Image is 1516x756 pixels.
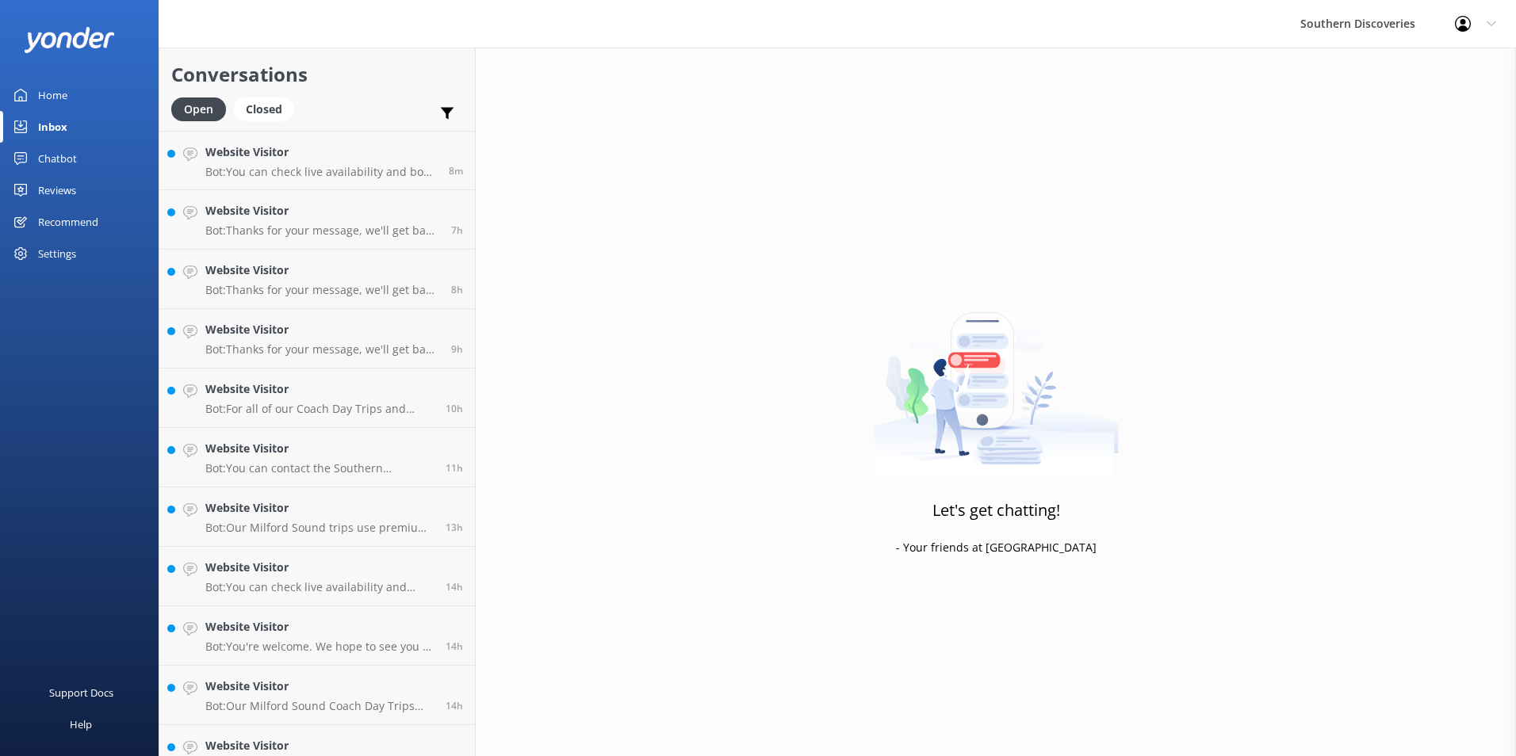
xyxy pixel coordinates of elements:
div: Help [70,708,92,740]
h4: Website Visitor [205,321,439,338]
h4: Website Visitor [205,499,434,517]
h4: Website Visitor [205,262,439,279]
div: Chatbot [38,143,77,174]
div: Closed [234,97,294,121]
span: Sep 22 2025 01:11am (UTC +12:00) Pacific/Auckland [451,223,463,237]
div: Open [171,97,226,121]
p: Bot: Thanks for your message, we'll get back to you as soon as we can. You're also welcome to kee... [205,283,439,297]
h4: Website Visitor [205,618,434,636]
p: Bot: You can check live availability and book your Milford Sound adventure on our website. If you... [205,580,434,594]
div: Recommend [38,206,98,238]
div: Home [38,79,67,111]
h4: Website Visitor [205,678,434,695]
p: - Your friends at [GEOGRAPHIC_DATA] [896,539,1097,556]
a: Website VisitorBot:You can check live availability and book your Milford Sound adventure on our w... [159,131,475,190]
h4: Website Visitor [205,380,434,398]
a: Website VisitorBot:Thanks for your message, we'll get back to you as soon as we can. You're also ... [159,190,475,250]
h4: Website Visitor [205,559,434,576]
span: Sep 21 2025 06:14pm (UTC +12:00) Pacific/Auckland [446,640,463,653]
p: Bot: Our Milford Sound trips use premium glass-roof coaches, ensuring you won't miss any stunning... [205,521,434,535]
span: Sep 21 2025 08:40pm (UTC +12:00) Pacific/Auckland [446,461,463,475]
div: Support Docs [49,677,113,708]
p: Bot: Thanks for your message, we'll get back to you as soon as we can. You're also welcome to kee... [205,342,439,357]
h3: Let's get chatting! [932,498,1060,523]
img: artwork of a man stealing a conversation from at giant smartphone [874,279,1119,477]
a: Website VisitorBot:Thanks for your message, we'll get back to you as soon as we can. You're also ... [159,250,475,309]
p: Bot: For all of our Coach Day Trips and Cruise only products, check-in is required at least 20 mi... [205,402,434,416]
span: Sep 21 2025 06:02pm (UTC +12:00) Pacific/Auckland [446,699,463,712]
p: Bot: You can contact the Southern Discoveries team by phone at [PHONE_NUMBER] within [GEOGRAPHIC_... [205,461,434,475]
p: Bot: Thanks for your message, we'll get back to you as soon as we can. You're also welcome to kee... [205,223,439,238]
p: Bot: You're welcome. We hope to see you at Southern Discoveries soon! [205,640,434,654]
h4: Website Visitor [205,202,439,220]
span: Sep 21 2025 09:54pm (UTC +12:00) Pacific/Auckland [446,402,463,415]
a: Closed [234,100,302,117]
h2: Conversations [171,59,463,90]
a: Website VisitorBot:For all of our Coach Day Trips and Cruise only products, check-in is required ... [159,368,475,428]
a: Website VisitorBot:You can check live availability and book your Milford Sound adventure on our w... [159,547,475,606]
h4: Website Visitor [205,143,437,161]
a: Website VisitorBot:Our Milford Sound trips use premium glass-roof coaches, ensuring you won't mis... [159,487,475,547]
span: Sep 21 2025 06:37pm (UTC +12:00) Pacific/Auckland [446,580,463,594]
a: Website VisitorBot:Thanks for your message, we'll get back to you as soon as we can. You're also ... [159,309,475,368]
span: Sep 22 2025 12:26am (UTC +12:00) Pacific/Auckland [451,283,463,296]
div: Settings [38,238,76,269]
p: Bot: Our Milford Sound Coach Day Trips include return transport to [GEOGRAPHIC_DATA] with selecte... [205,699,434,713]
span: Sep 21 2025 11:33pm (UTC +12:00) Pacific/Auckland [451,342,463,356]
p: Bot: You can check live availability and book your Milford Sound adventure on our website. [205,165,437,179]
div: Inbox [38,111,67,143]
a: Website VisitorBot:You can contact the Southern Discoveries team by phone at [PHONE_NUMBER] withi... [159,428,475,487]
h4: Website Visitor [205,440,434,457]
a: Website VisitorBot:You're welcome. We hope to see you at Southern Discoveries soon!14h [159,606,475,666]
img: yonder-white-logo.png [24,27,115,53]
a: Open [171,100,234,117]
a: Website VisitorBot:Our Milford Sound Coach Day Trips include return transport to [GEOGRAPHIC_DATA... [159,666,475,725]
span: Sep 21 2025 07:06pm (UTC +12:00) Pacific/Auckland [446,521,463,534]
span: Sep 22 2025 08:29am (UTC +12:00) Pacific/Auckland [449,164,463,178]
div: Reviews [38,174,76,206]
h4: Website Visitor [205,737,434,754]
